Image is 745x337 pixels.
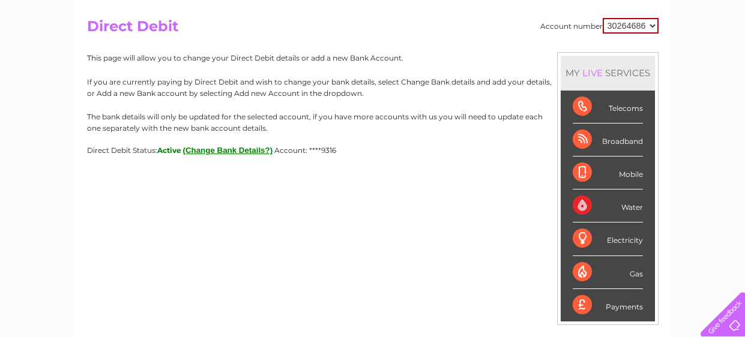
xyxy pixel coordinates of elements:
[534,51,556,60] a: Water
[573,124,643,157] div: Broadband
[183,146,273,155] button: (Change Bank Details?)
[561,56,655,90] div: MY SERVICES
[87,18,659,41] h2: Direct Debit
[87,146,659,155] div: Direct Debit Status:
[573,289,643,321] div: Payments
[26,31,87,68] img: logo.png
[540,18,659,34] div: Account number
[519,6,602,21] a: 0333 014 3131
[573,189,643,222] div: Water
[665,51,695,60] a: Contact
[705,51,734,60] a: Log out
[580,67,605,79] div: LIVE
[564,51,590,60] a: Energy
[89,7,657,58] div: Clear Business is a trading name of Verastar Limited (registered in [GEOGRAPHIC_DATA] No. 3667643...
[87,52,659,64] p: This page will allow you to change your Direct Debit details or add a new Bank Account.
[157,146,181,155] span: Active
[573,256,643,289] div: Gas
[573,222,643,255] div: Electricity
[573,91,643,124] div: Telecoms
[597,51,633,60] a: Telecoms
[87,111,659,134] p: The bank details will only be updated for the selected account, if you have more accounts with us...
[641,51,658,60] a: Blog
[87,76,659,99] p: If you are currently paying by Direct Debit and wish to change your bank details, select Change B...
[573,157,643,189] div: Mobile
